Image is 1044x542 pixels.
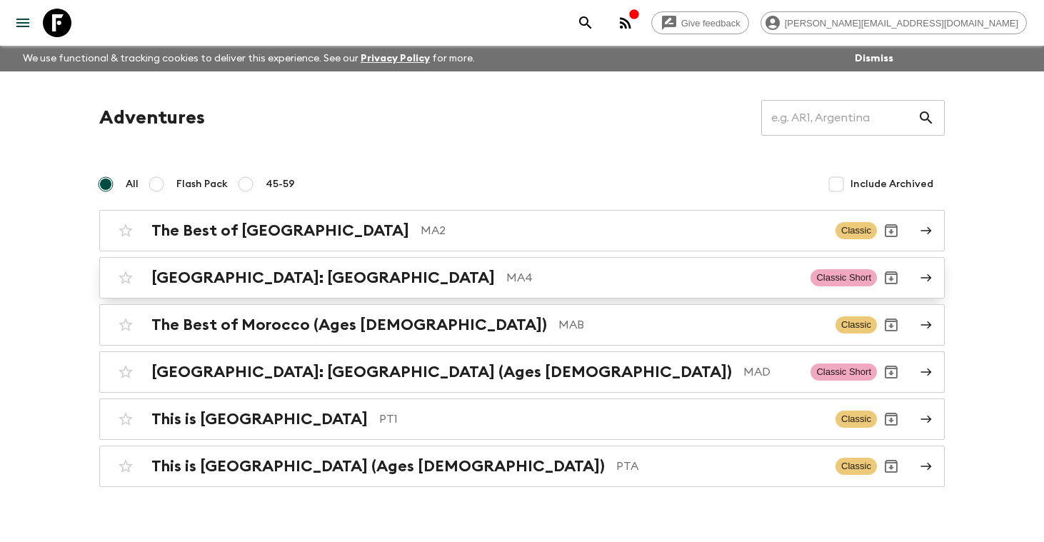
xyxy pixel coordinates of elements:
a: The Best of [GEOGRAPHIC_DATA]MA2ClassicArchive [99,210,945,251]
p: MAB [558,316,824,333]
p: MA2 [421,222,824,239]
a: [GEOGRAPHIC_DATA]: [GEOGRAPHIC_DATA] (Ages [DEMOGRAPHIC_DATA])MADClassic ShortArchive [99,351,945,393]
span: Classic Short [810,269,877,286]
div: [PERSON_NAME][EMAIL_ADDRESS][DOMAIN_NAME] [761,11,1027,34]
input: e.g. AR1, Argentina [761,98,918,138]
p: We use functional & tracking cookies to deliver this experience. See our for more. [17,46,481,71]
p: PT1 [379,411,824,428]
p: PTA [616,458,824,475]
span: Classic [835,411,877,428]
span: Include Archived [850,177,933,191]
span: [PERSON_NAME][EMAIL_ADDRESS][DOMAIN_NAME] [777,18,1026,29]
h1: Adventures [99,104,205,132]
h2: This is [GEOGRAPHIC_DATA] [151,410,368,428]
p: MAD [743,363,799,381]
button: Archive [877,311,905,339]
span: 45-59 [266,177,295,191]
a: Privacy Policy [361,54,430,64]
button: Archive [877,358,905,386]
a: This is [GEOGRAPHIC_DATA]PT1ClassicArchive [99,398,945,440]
span: Classic Short [810,363,877,381]
span: Classic [835,458,877,475]
button: search adventures [571,9,600,37]
a: Give feedback [651,11,749,34]
span: Classic [835,316,877,333]
a: [GEOGRAPHIC_DATA]: [GEOGRAPHIC_DATA]MA4Classic ShortArchive [99,257,945,298]
span: All [126,177,139,191]
span: Give feedback [673,18,748,29]
button: Archive [877,405,905,433]
h2: This is [GEOGRAPHIC_DATA] (Ages [DEMOGRAPHIC_DATA]) [151,457,605,476]
h2: The Best of Morocco (Ages [DEMOGRAPHIC_DATA]) [151,316,547,334]
button: Dismiss [851,49,897,69]
button: Archive [877,216,905,245]
button: Archive [877,264,905,292]
a: The Best of Morocco (Ages [DEMOGRAPHIC_DATA])MABClassicArchive [99,304,945,346]
p: MA4 [506,269,799,286]
a: This is [GEOGRAPHIC_DATA] (Ages [DEMOGRAPHIC_DATA])PTAClassicArchive [99,446,945,487]
h2: [GEOGRAPHIC_DATA]: [GEOGRAPHIC_DATA] [151,269,495,287]
button: menu [9,9,37,37]
span: Flash Pack [176,177,228,191]
h2: [GEOGRAPHIC_DATA]: [GEOGRAPHIC_DATA] (Ages [DEMOGRAPHIC_DATA]) [151,363,732,381]
button: Archive [877,452,905,481]
h2: The Best of [GEOGRAPHIC_DATA] [151,221,409,240]
span: Classic [835,222,877,239]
